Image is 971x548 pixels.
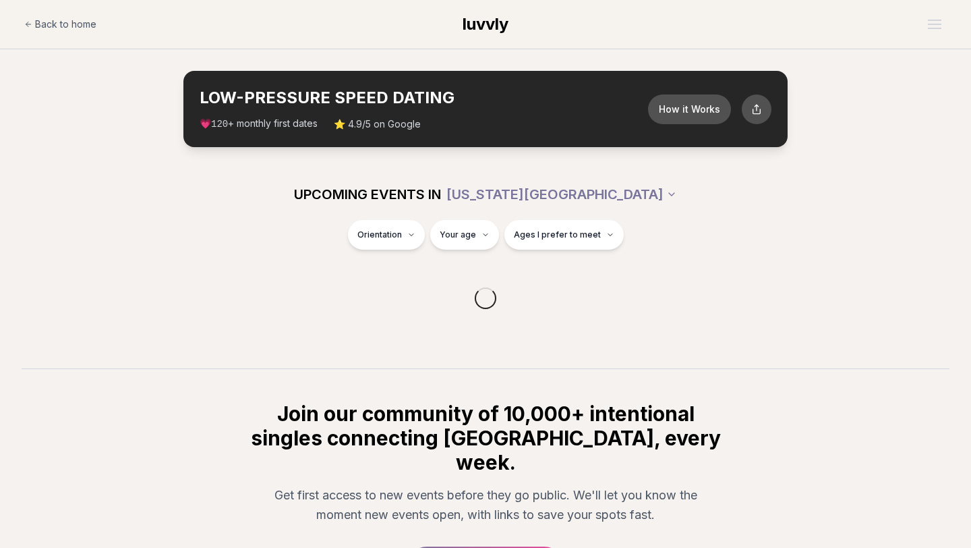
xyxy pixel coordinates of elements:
button: Ages I prefer to meet [504,220,624,250]
span: luvvly [463,14,508,34]
button: [US_STATE][GEOGRAPHIC_DATA] [446,180,677,209]
span: Back to home [35,18,96,31]
a: Back to home [24,11,96,38]
p: Get first access to new events before they go public. We'll let you know the moment new events op... [259,485,712,525]
a: luvvly [463,13,508,35]
h2: Join our community of 10,000+ intentional singles connecting [GEOGRAPHIC_DATA], every week. [248,402,723,474]
button: Your age [430,220,499,250]
span: 💗 + monthly first dates [200,117,318,131]
button: How it Works [648,94,731,124]
span: ⭐ 4.9/5 on Google [334,117,421,131]
button: Orientation [348,220,425,250]
button: Open menu [922,14,947,34]
h2: LOW-PRESSURE SPEED DATING [200,87,648,109]
span: 120 [211,119,228,130]
span: Your age [440,229,476,240]
span: Ages I prefer to meet [514,229,601,240]
span: UPCOMING EVENTS IN [294,185,441,204]
span: Orientation [357,229,402,240]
